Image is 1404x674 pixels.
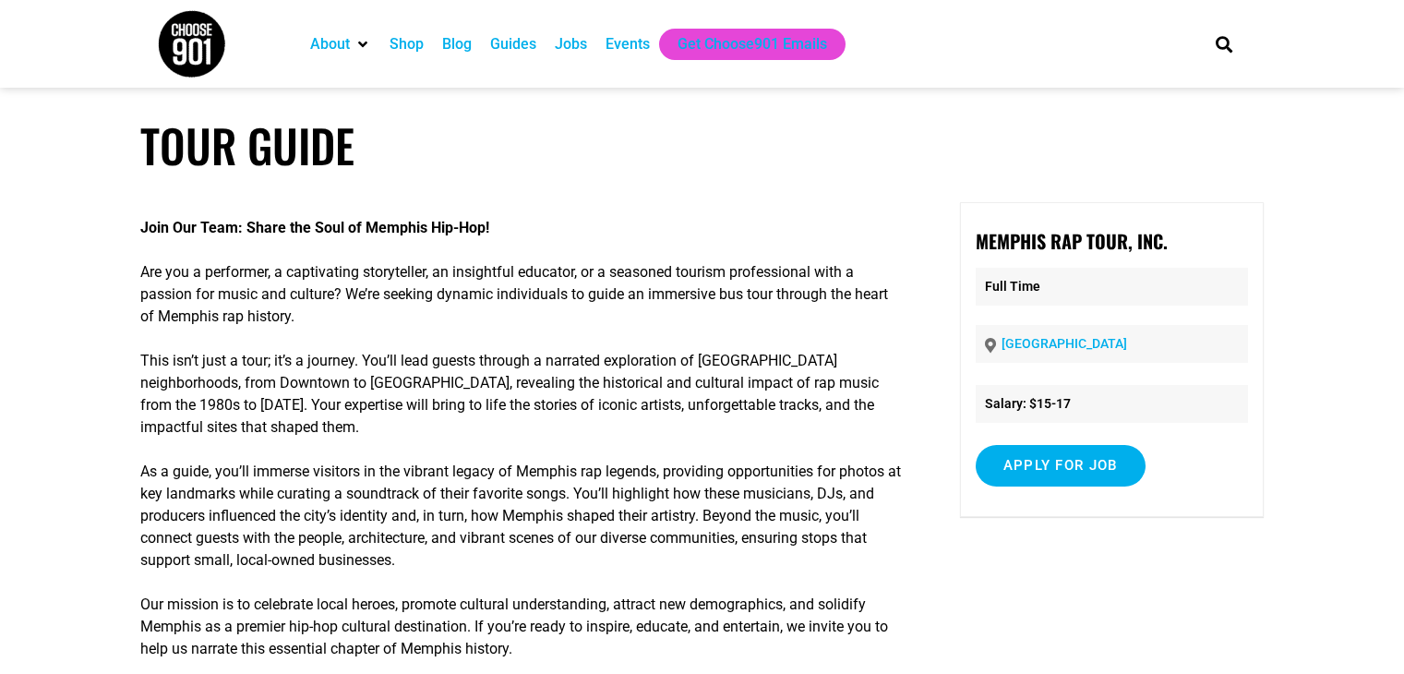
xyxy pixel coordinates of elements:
h1: Tour Guide [140,118,1264,173]
p: Our mission is to celebrate local heroes, promote cultural understanding, attract new demographic... [140,594,904,660]
a: Get Choose901 Emails [678,33,827,55]
input: Apply for job [976,445,1146,487]
div: About [301,29,380,60]
p: Full Time [976,268,1248,306]
div: Search [1208,29,1239,59]
a: Guides [490,33,536,55]
a: Blog [442,33,472,55]
p: This isn’t just a tour; it’s a journey. You’ll lead guests through a narrated exploration of [GEO... [140,350,904,439]
p: As a guide, you’ll immerse visitors in the vibrant legacy of Memphis rap legends, providing oppor... [140,461,904,572]
nav: Main nav [301,29,1183,60]
li: Salary: $15-17 [976,385,1248,423]
strong: Memphis Rap Tour, Inc. [976,227,1168,255]
a: Jobs [555,33,587,55]
a: Events [606,33,650,55]
a: About [310,33,350,55]
p: Are you a performer, a captivating storyteller, an insightful educator, or a seasoned tourism pro... [140,261,904,328]
a: Shop [390,33,424,55]
a: [GEOGRAPHIC_DATA] [1002,336,1127,351]
strong: Join Our Team: Share the Soul of Memphis Hip-Hop! [140,219,489,236]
